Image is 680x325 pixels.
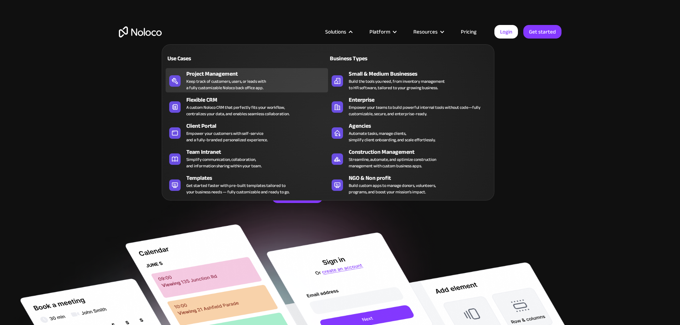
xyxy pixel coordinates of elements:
[110,234,115,239] button: Emoji picker
[7,213,135,225] textarea: Message…
[404,27,452,36] div: Resources
[328,120,490,144] a: AgenciesAutomate tasks, manage clients,simplify client onboarding, and scale effortlessly.
[328,54,406,63] div: Business Types
[11,64,111,71] div: Welcome to Noloco!
[166,54,244,63] div: Use Cases
[186,148,331,156] div: Team Intranet
[166,50,328,66] a: Use Cases
[349,182,436,195] div: Build custom apps to manage donors, volunteers, programs, and boost your mission’s impact.
[35,9,86,16] p: Active in the last 15m
[349,122,494,130] div: Agencies
[5,3,18,16] button: go back
[452,27,485,36] a: Pricing
[349,70,494,78] div: Small & Medium Businesses
[186,182,289,195] div: Get started faster with pre-built templates tailored to your business needs — fully customizable ...
[11,53,111,60] div: Hey there 👋
[186,70,331,78] div: Project Management
[186,104,289,117] div: A custom Noloco CRM that perfectly fits your workflow, centralizes your data, and enables seamles...
[316,27,361,36] div: Solutions
[349,104,487,117] div: Empower your teams to build powerful internal tools without code—fully customizable, secure, and ...
[166,120,328,144] a: Client PortalEmpower your customers with self-serviceand a fully-branded personalized experience.
[112,3,125,16] button: Home
[6,49,117,110] div: Hey there 👋Welcome to Noloco!If you have any questions, just reply to this message.DarraghDarragh...
[328,146,490,171] a: Construction ManagementStreamline, automate, and optimize constructionmanagement with custom busi...
[349,156,436,169] div: Streamline, automate, and optimize construction management with custom business apps.
[166,172,328,197] a: TemplatesGet started faster with pre-built templates tailored toyour business needs — fully custo...
[349,78,445,91] div: Build the tools you need, from inventory management to HR software, tailored to your growing busi...
[119,26,162,37] a: home
[523,25,561,39] a: Get started
[11,111,53,116] div: Darragh • Just now
[162,34,494,200] nav: Solutions
[494,25,518,39] a: Login
[186,78,266,91] div: Keep track of customers, users, or leads with a fully customizable Noloco back office app.
[166,94,328,118] a: Flexible CRMA custom Noloco CRM that perfectly fits your workflow,centralizes your data, and enab...
[328,172,490,197] a: NGO & Non profitBuild custom apps to manage donors, volunteers,programs, and boost your mission’s...
[349,96,494,104] div: Enterprise
[349,174,494,182] div: NGO & Non profit
[35,4,57,9] h1: Darragh
[325,27,346,36] div: Solutions
[20,4,32,15] img: Profile image for Darragh
[328,94,490,118] a: EnterpriseEmpower your teams to build powerful internal tools without code—fully customizable, se...
[6,49,137,126] div: Darragh says…
[413,27,438,36] div: Resources
[125,3,138,16] div: Close
[186,174,331,182] div: Templates
[186,122,331,130] div: Client Portal
[11,98,111,106] div: Darragh
[349,130,435,143] div: Automate tasks, manage clients, simplify client onboarding, and scale effortlessly.
[328,68,490,92] a: Small & Medium BusinessesBuild the tools you need, from inventory managementto HR software, tailo...
[11,74,111,95] div: If you have any questions, just reply to this message.
[361,27,404,36] div: Platform
[12,194,131,213] input: Your email
[166,68,328,92] a: Project ManagementKeep track of customers, users, or leads witha fully customizable Noloco back o...
[186,96,331,104] div: Flexible CRM
[186,130,268,143] div: Empower your customers with self-service and a fully-branded personalized experience.
[166,146,328,171] a: Team IntranetSimplify communication, collaboration,and information sharing within your team.
[328,50,490,66] a: Business Types
[121,231,132,242] button: Send a message…
[369,27,390,36] div: Platform
[349,148,494,156] div: Construction Management
[186,156,262,169] div: Simplify communication, collaboration, and information sharing within your team.
[119,73,561,131] h2: Business Apps for Teams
